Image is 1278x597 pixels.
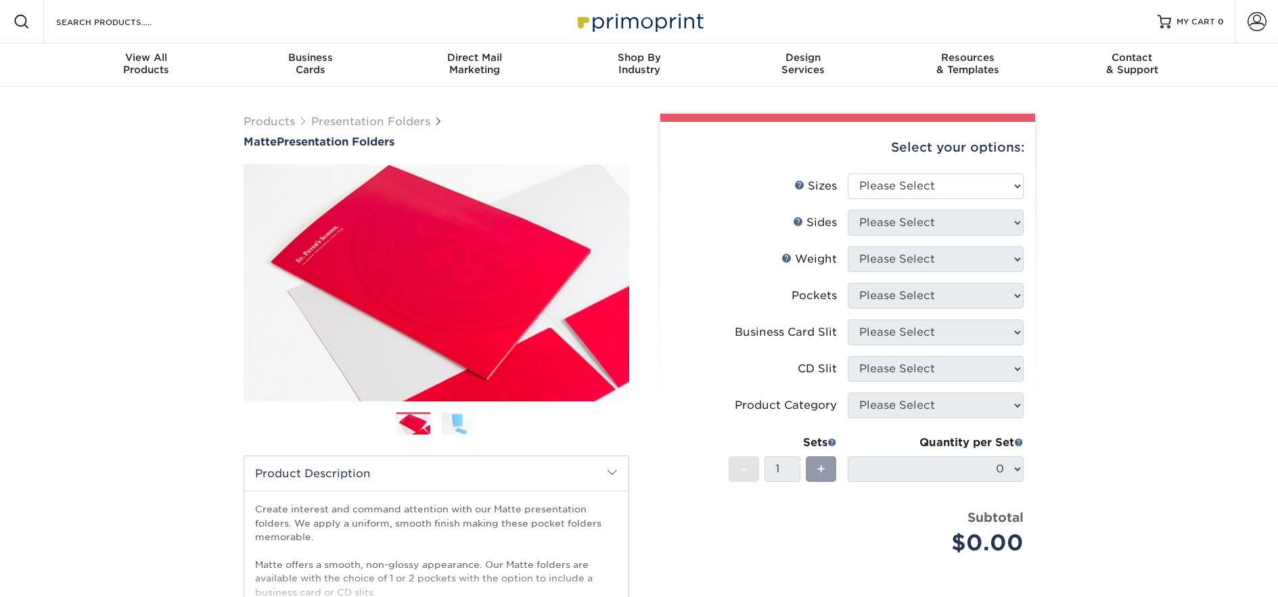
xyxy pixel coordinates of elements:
span: Contact [1050,51,1214,64]
div: Marketing [392,51,557,76]
div: Industry [557,51,721,76]
span: Business [228,51,392,64]
img: Matte 01 [244,150,629,416]
span: View All [64,51,229,64]
a: Direct MailMarketing [392,43,557,87]
span: + [817,459,825,479]
img: Presentation Folders 01 [396,413,430,437]
span: Design [721,51,886,64]
span: Shop By [557,51,721,64]
div: Product Category [735,397,837,414]
div: $0.00 [858,527,1024,559]
h1: Presentation Folders [244,135,629,148]
div: Pockets [792,288,837,304]
span: MY CART [1177,16,1215,28]
a: MattePresentation Folders [244,135,629,148]
div: Products [64,51,229,76]
h2: Product Description [244,456,629,491]
a: BusinessCards [228,43,392,87]
a: Products [244,115,295,128]
div: Quantity per Set [848,435,1024,451]
div: Weight [781,251,837,267]
div: & Templates [886,51,1050,76]
div: Select your options: [671,122,1024,173]
a: Contact& Support [1050,43,1214,87]
input: SEARCH PRODUCTS..... [55,14,187,30]
div: Services [721,51,886,76]
span: 0 [1218,17,1224,26]
a: Presentation Folders [311,115,430,128]
a: Shop ByIndustry [557,43,721,87]
span: - [741,459,747,479]
a: View AllProducts [64,43,229,87]
span: Matte [244,135,277,148]
a: Resources& Templates [886,43,1050,87]
div: Sides [793,215,837,231]
img: Presentation Folders 02 [442,412,476,435]
a: DesignServices [721,43,886,87]
div: CD Slit [798,361,837,377]
span: Resources [886,51,1050,64]
div: Sets [729,435,837,451]
div: Business Card Slit [735,324,837,340]
div: Cards [228,51,392,76]
img: Primoprint [572,7,707,36]
strong: Subtotal [967,510,1024,525]
div: & Support [1050,51,1214,76]
span: Direct Mail [392,51,557,64]
div: Sizes [794,178,837,194]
